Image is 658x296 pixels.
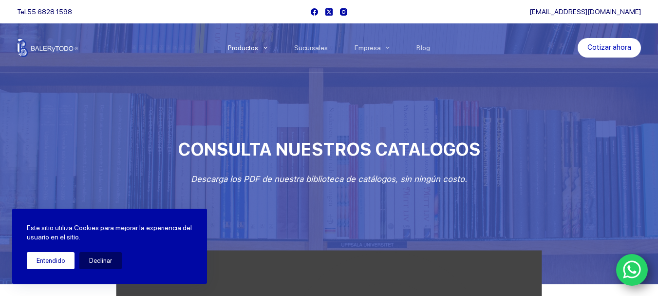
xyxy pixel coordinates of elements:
button: Declinar [79,252,122,269]
span: Tel. [17,8,72,16]
a: X (Twitter) [325,8,333,16]
a: Cotizar ahora [578,38,641,58]
nav: Menu Principal [214,23,444,72]
a: Facebook [311,8,318,16]
a: [EMAIL_ADDRESS][DOMAIN_NAME] [529,8,641,16]
a: 55 6828 1598 [27,8,72,16]
a: Instagram [340,8,347,16]
button: Entendido [27,252,75,269]
p: Este sitio utiliza Cookies para mejorar la experiencia del usuario en el sitio. [27,223,192,242]
a: WhatsApp [616,254,648,286]
img: Balerytodo [17,39,78,57]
